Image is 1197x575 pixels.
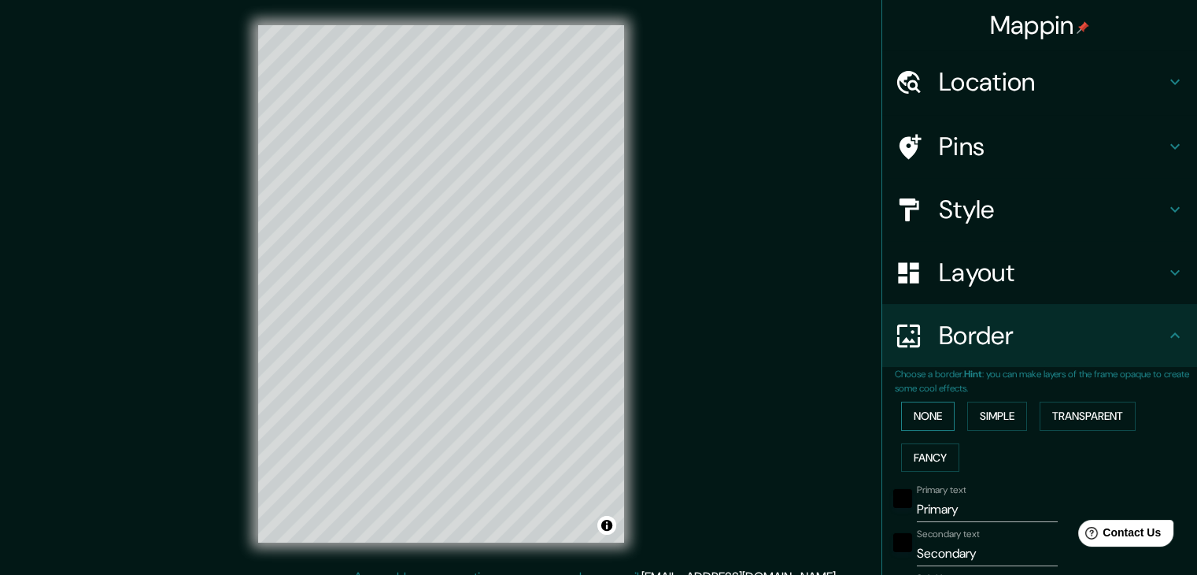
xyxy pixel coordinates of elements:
[882,178,1197,241] div: Style
[895,367,1197,395] p: Choose a border. : you can make layers of the frame opaque to create some cool effects.
[917,484,966,497] label: Primary text
[901,402,955,431] button: None
[1057,514,1180,558] iframe: Help widget launcher
[893,489,912,508] button: black
[990,9,1090,41] h4: Mappin
[882,241,1197,304] div: Layout
[882,115,1197,178] div: Pins
[939,66,1166,98] h4: Location
[597,516,616,535] button: Toggle attribution
[939,194,1166,225] h4: Style
[939,257,1166,288] h4: Layout
[1040,402,1136,431] button: Transparent
[967,402,1027,431] button: Simple
[917,528,980,541] label: Secondary text
[964,368,982,380] b: Hint
[939,320,1166,351] h4: Border
[1077,21,1089,34] img: pin-icon.png
[901,443,959,473] button: Fancy
[893,533,912,552] button: black
[939,131,1166,162] h4: Pins
[882,50,1197,113] div: Location
[882,304,1197,367] div: Border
